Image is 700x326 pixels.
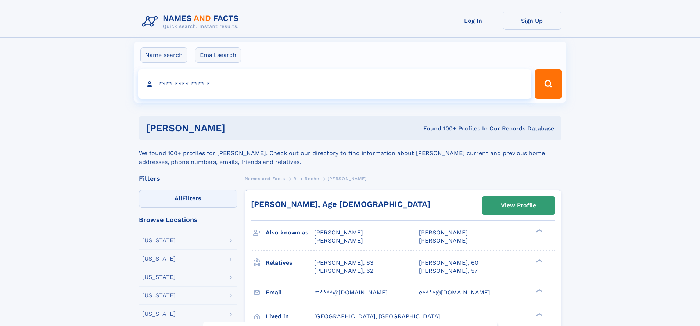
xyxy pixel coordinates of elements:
[534,288,543,293] div: ❯
[314,267,373,275] a: [PERSON_NAME], 62
[251,200,430,209] a: [PERSON_NAME], Age [DEMOGRAPHIC_DATA]
[139,216,237,223] div: Browse Locations
[175,195,182,202] span: All
[245,174,285,183] a: Names and Facts
[266,226,314,239] h3: Also known as
[195,47,241,63] label: Email search
[142,311,176,317] div: [US_STATE]
[139,190,237,208] label: Filters
[534,229,543,233] div: ❯
[139,140,561,166] div: We found 100+ profiles for [PERSON_NAME]. Check out our directory to find information about [PERS...
[142,274,176,280] div: [US_STATE]
[482,197,555,214] a: View Profile
[139,175,237,182] div: Filters
[534,258,543,263] div: ❯
[139,12,245,32] img: Logo Names and Facts
[142,293,176,298] div: [US_STATE]
[142,237,176,243] div: [US_STATE]
[293,176,297,181] span: R
[140,47,187,63] label: Name search
[419,267,478,275] a: [PERSON_NAME], 57
[534,312,543,317] div: ❯
[444,12,503,30] a: Log In
[324,125,554,133] div: Found 100+ Profiles In Our Records Database
[142,256,176,262] div: [US_STATE]
[327,176,367,181] span: [PERSON_NAME]
[503,12,561,30] a: Sign Up
[535,69,562,99] button: Search Button
[314,237,363,244] span: [PERSON_NAME]
[266,310,314,323] h3: Lived in
[314,259,373,267] a: [PERSON_NAME], 63
[501,197,536,214] div: View Profile
[138,69,532,99] input: search input
[419,259,478,267] a: [PERSON_NAME], 60
[266,257,314,269] h3: Relatives
[305,176,319,181] span: Roche
[266,286,314,299] h3: Email
[419,229,468,236] span: [PERSON_NAME]
[419,237,468,244] span: [PERSON_NAME]
[305,174,319,183] a: Roche
[146,123,324,133] h1: [PERSON_NAME]
[293,174,297,183] a: R
[314,229,363,236] span: [PERSON_NAME]
[314,313,440,320] span: [GEOGRAPHIC_DATA], [GEOGRAPHIC_DATA]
